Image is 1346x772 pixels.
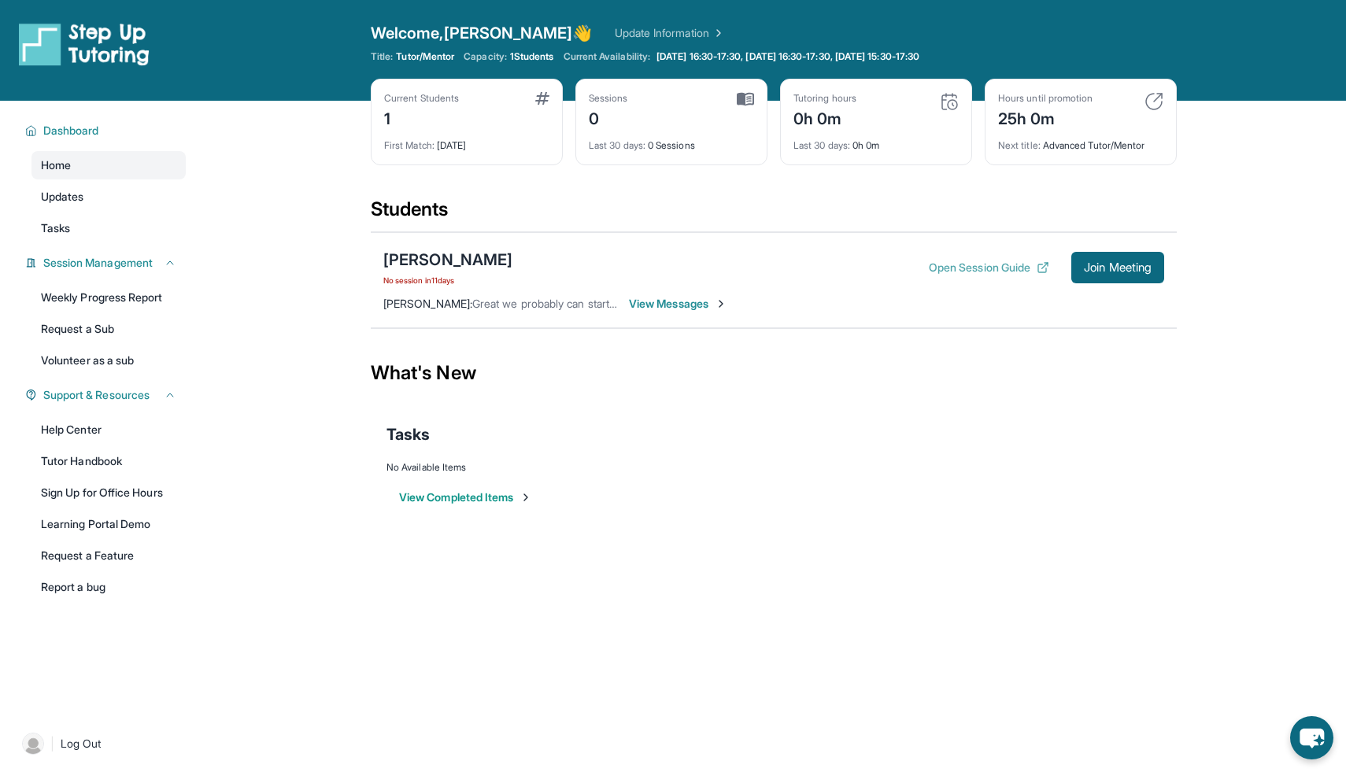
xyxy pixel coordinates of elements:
[929,260,1049,275] button: Open Session Guide
[31,541,186,570] a: Request a Feature
[384,139,434,151] span: First Match :
[383,274,512,286] span: No session in 11 days
[37,123,176,139] button: Dashboard
[1144,92,1163,111] img: card
[41,157,71,173] span: Home
[386,423,430,445] span: Tasks
[589,105,628,130] div: 0
[589,139,645,151] span: Last 30 days :
[709,25,725,41] img: Chevron Right
[564,50,650,63] span: Current Availability:
[396,50,454,63] span: Tutor/Mentor
[50,734,54,753] span: |
[31,447,186,475] a: Tutor Handbook
[998,92,1093,105] div: Hours until promotion
[31,510,186,538] a: Learning Portal Demo
[16,726,186,761] a: |Log Out
[31,183,186,211] a: Updates
[629,296,727,312] span: View Messages
[31,416,186,444] a: Help Center
[998,139,1041,151] span: Next title :
[1071,252,1164,283] button: Join Meeting
[384,130,549,152] div: [DATE]
[19,22,150,66] img: logo
[615,25,725,41] a: Update Information
[371,338,1177,408] div: What's New
[37,255,176,271] button: Session Management
[31,151,186,179] a: Home
[383,297,472,310] span: [PERSON_NAME] :
[656,50,919,63] span: [DATE] 16:30-17:30, [DATE] 16:30-17:30, [DATE] 15:30-17:30
[940,92,959,111] img: card
[998,105,1093,130] div: 25h 0m
[371,50,393,63] span: Title:
[43,123,99,139] span: Dashboard
[31,315,186,343] a: Request a Sub
[41,189,84,205] span: Updates
[715,297,727,310] img: Chevron-Right
[793,105,856,130] div: 0h 0m
[43,387,150,403] span: Support & Resources
[371,197,1177,231] div: Students
[464,50,507,63] span: Capacity:
[399,489,532,505] button: View Completed Items
[31,346,186,375] a: Volunteer as a sub
[384,105,459,130] div: 1
[41,220,70,236] span: Tasks
[535,92,549,105] img: card
[371,22,593,44] span: Welcome, [PERSON_NAME] 👋
[31,478,186,507] a: Sign Up for Office Hours
[386,461,1161,474] div: No Available Items
[653,50,923,63] a: [DATE] 16:30-17:30, [DATE] 16:30-17:30, [DATE] 15:30-17:30
[472,297,856,310] span: Great we probably can start next week I'll just make some lesson plans for us
[61,736,102,752] span: Log Out
[998,130,1163,152] div: Advanced Tutor/Mentor
[31,214,186,242] a: Tasks
[589,130,754,152] div: 0 Sessions
[1084,263,1152,272] span: Join Meeting
[37,387,176,403] button: Support & Resources
[384,92,459,105] div: Current Students
[793,130,959,152] div: 0h 0m
[793,139,850,151] span: Last 30 days :
[22,733,44,755] img: user-img
[737,92,754,106] img: card
[31,283,186,312] a: Weekly Progress Report
[793,92,856,105] div: Tutoring hours
[31,573,186,601] a: Report a bug
[510,50,554,63] span: 1 Students
[589,92,628,105] div: Sessions
[383,249,512,271] div: [PERSON_NAME]
[1290,716,1333,759] button: chat-button
[43,255,153,271] span: Session Management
